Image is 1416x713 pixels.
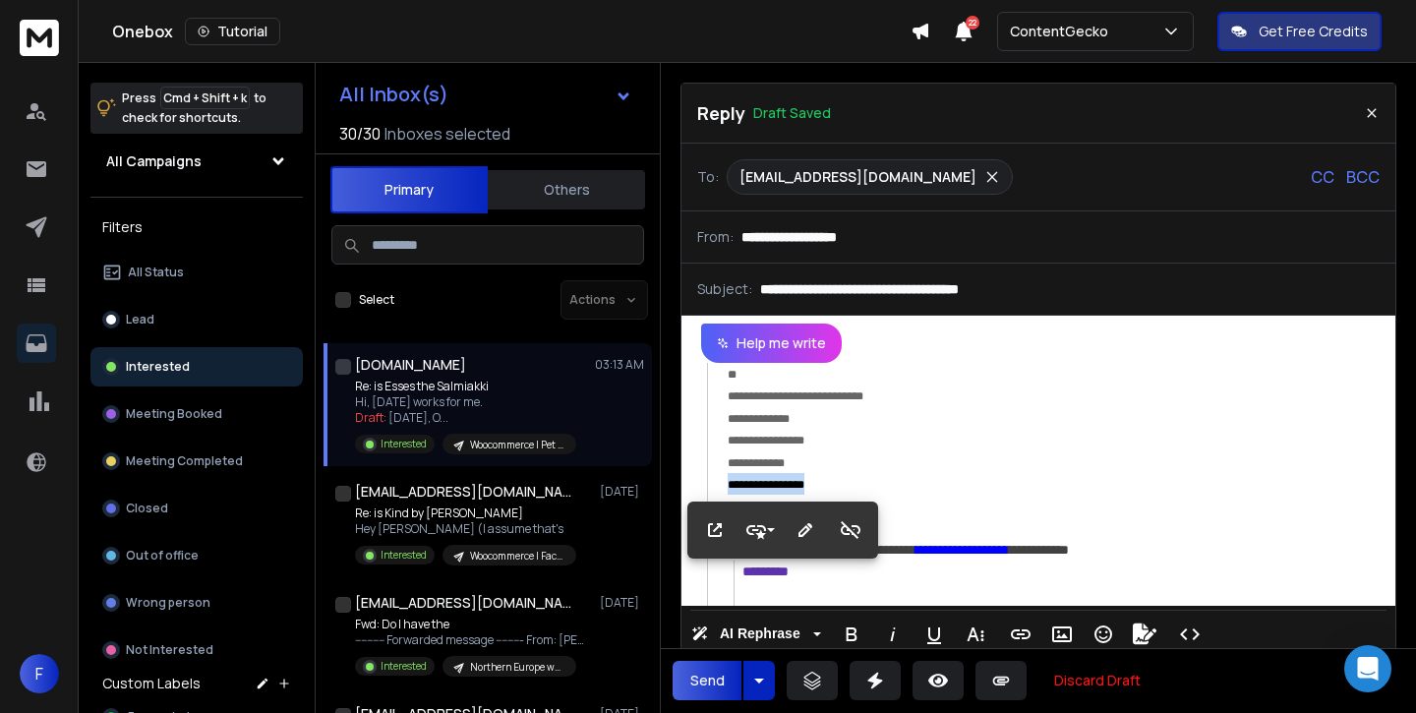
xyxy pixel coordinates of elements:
[1038,661,1156,700] button: Discard Draft
[126,453,243,469] p: Meeting Completed
[1344,645,1391,692] div: Open Intercom Messenger
[1085,615,1122,654] button: Emoticons
[355,521,576,537] p: Hey [PERSON_NAME] (I assume that's
[355,355,466,375] h1: [DOMAIN_NAME]
[1217,12,1382,51] button: Get Free Credits
[595,357,644,373] p: 03:13 AM
[1311,165,1334,189] p: CC
[90,394,303,434] button: Meeting Booked
[102,674,201,693] h3: Custom Labels
[966,16,979,30] span: 22
[90,583,303,623] button: Wrong person
[126,406,222,422] p: Meeting Booked
[122,89,266,128] p: Press to check for shortcuts.
[1010,22,1116,41] p: ContentGecko
[90,536,303,575] button: Out of office
[126,595,210,611] p: Wrong person
[739,167,976,187] p: [EMAIL_ADDRESS][DOMAIN_NAME]
[185,18,280,45] button: Tutorial
[488,168,645,211] button: Others
[388,409,448,426] span: [DATE], O ...
[90,253,303,292] button: All Status
[697,279,752,299] p: Subject:
[90,489,303,528] button: Closed
[330,166,488,213] button: Primary
[381,659,427,674] p: Interested
[687,615,825,654] button: AI Rephrase
[355,617,591,632] p: Fwd: Do I have the
[355,379,576,394] p: Re: is Esses the Salmiakki
[957,615,994,654] button: More Text
[1002,615,1039,654] button: Insert Link (⌘K)
[716,625,804,642] span: AI Rephrase
[339,122,381,146] span: 30 / 30
[20,654,59,693] button: F
[359,292,394,308] label: Select
[90,630,303,670] button: Not Interested
[701,324,842,363] button: Help me write
[112,18,911,45] div: Onebox
[915,615,953,654] button: Underline (⌘U)
[470,660,564,675] p: Northern Europe woocom (no [GEOGRAPHIC_DATA]) | human-like writing | Clothing Accessories | [DATE]
[741,510,779,550] button: Style
[1043,615,1081,654] button: Insert Image (⌘P)
[1346,165,1380,189] p: BCC
[90,300,303,339] button: Lead
[355,482,571,502] h1: [EMAIL_ADDRESS][DOMAIN_NAME]
[126,501,168,516] p: Closed
[833,615,870,654] button: Bold (⌘B)
[90,142,303,181] button: All Campaigns
[126,642,213,658] p: Not Interested
[1259,22,1368,41] p: Get Free Credits
[355,409,386,426] span: Draft:
[381,548,427,563] p: Interested
[470,549,564,564] p: Woocommerce | Face and body care | [PERSON_NAME]'s unhinged copy | [GEOGRAPHIC_DATA] | [DATE]
[600,484,644,500] p: [DATE]
[355,394,576,410] p: Hi, [DATE] works for me.
[470,438,564,452] p: Woocommerce | Pet Food & Supplies | [GEOGRAPHIC_DATA] | Eerik's unhinged, shorter | [DATE]
[339,85,448,104] h1: All Inbox(s)
[324,75,648,114] button: All Inbox(s)
[697,227,734,247] p: From:
[1126,615,1163,654] button: Signature
[787,510,824,550] button: Edit Link
[874,615,912,654] button: Italic (⌘I)
[160,87,250,109] span: Cmd + Shift + k
[600,595,644,611] p: [DATE]
[90,213,303,241] h3: Filters
[697,167,719,187] p: To:
[384,122,510,146] h3: Inboxes selected
[90,347,303,386] button: Interested
[355,593,571,613] h1: [EMAIL_ADDRESS][DOMAIN_NAME]
[696,510,734,550] button: Open Link
[126,548,199,564] p: Out of office
[355,632,591,648] p: ---------- Forwarded message --------- From: [PERSON_NAME]
[126,312,154,327] p: Lead
[697,99,745,127] p: Reply
[126,359,190,375] p: Interested
[1171,615,1209,654] button: Code View
[128,265,184,280] p: All Status
[381,437,427,451] p: Interested
[355,505,576,521] p: Re: is Kind by [PERSON_NAME]
[832,510,869,550] button: Unlink
[753,103,831,123] p: Draft Saved
[106,151,202,171] h1: All Campaigns
[90,442,303,481] button: Meeting Completed
[673,661,741,700] button: Send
